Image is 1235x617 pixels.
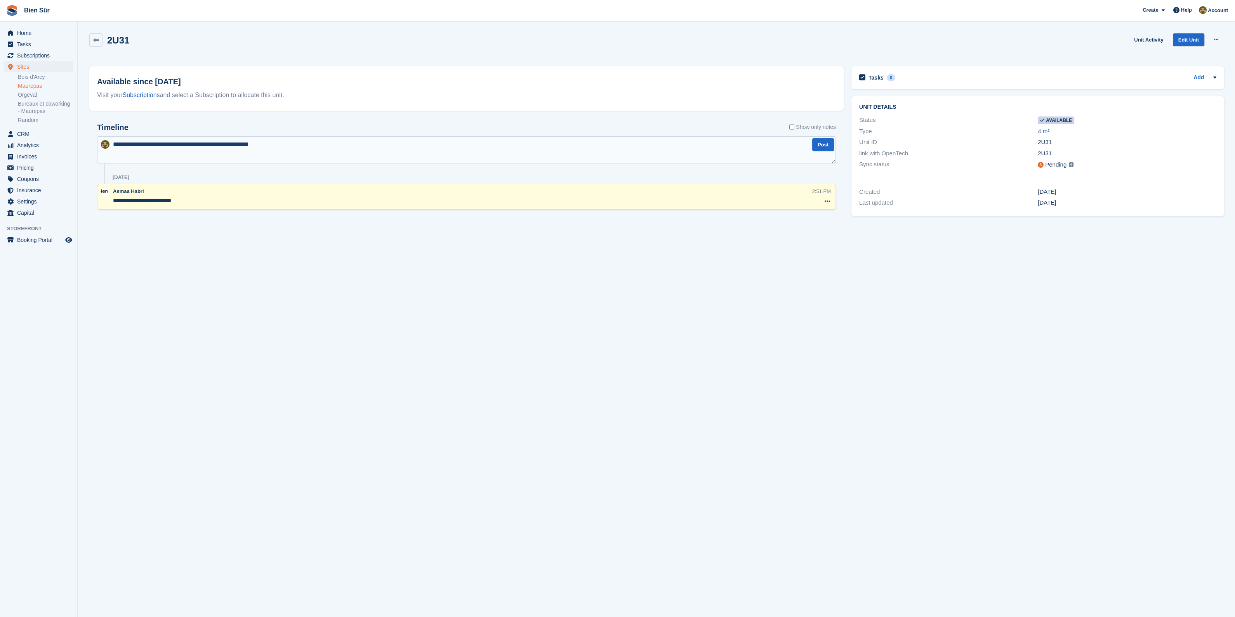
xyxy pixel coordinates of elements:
[17,50,64,61] span: Subscriptions
[859,104,1216,110] h2: Unit details
[17,28,64,38] span: Home
[4,61,73,72] a: menu
[97,90,836,100] div: Visit your and select a Subscription to allocate this unit.
[18,100,73,115] a: Bureaux et coworking - Maurepas
[1038,149,1216,158] div: 2U31
[1038,198,1216,207] div: [DATE]
[4,196,73,207] a: menu
[1038,116,1074,124] span: Available
[859,116,1038,125] div: Status
[4,207,73,218] a: menu
[859,127,1038,136] div: Type
[6,5,18,16] img: stora-icon-8386f47178a22dfd0bd8f6a31ec36ba5ce8667c1dd55bd0f319d3a0aa187defe.svg
[4,174,73,184] a: menu
[812,138,834,151] button: Post
[4,235,73,245] a: menu
[113,174,129,181] div: [DATE]
[113,188,144,194] span: Asmaa Habri
[21,4,53,17] a: Bien Sûr
[1038,128,1049,134] a: 4 m²
[17,140,64,151] span: Analytics
[4,129,73,139] a: menu
[64,235,73,245] a: Preview store
[97,123,129,132] h2: Timeline
[859,138,1038,147] div: Unit ID
[17,61,64,72] span: Sites
[4,140,73,151] a: menu
[1173,33,1204,46] a: Edit Unit
[868,74,884,81] h2: Tasks
[4,185,73,196] a: menu
[17,185,64,196] span: Insurance
[789,123,794,131] input: Show only notes
[18,82,73,90] a: Maurepas
[859,188,1038,196] div: Created
[101,140,109,149] img: Matthieu Burnand
[4,162,73,173] a: menu
[18,91,73,99] a: Orgeval
[812,188,831,195] div: 2:51 PM
[17,235,64,245] span: Booking Portal
[17,129,64,139] span: CRM
[17,207,64,218] span: Capital
[1045,160,1067,169] div: Pending
[1143,6,1158,14] span: Create
[1038,138,1216,147] div: 2U31
[18,116,73,124] a: Random
[17,151,64,162] span: Invoices
[859,149,1038,158] div: link with OpenTech
[887,74,896,81] div: 0
[7,225,77,233] span: Storefront
[859,198,1038,207] div: Last updated
[1069,162,1073,167] img: icon-info-grey-7440780725fd019a000dd9b08b2336e03edf1995a4989e88bcd33f0948082b44.svg
[107,35,129,45] h2: 2U31
[97,76,836,87] h2: Available since [DATE]
[789,123,836,131] label: Show only notes
[1208,7,1228,14] span: Account
[17,196,64,207] span: Settings
[4,50,73,61] a: menu
[17,162,64,173] span: Pricing
[4,28,73,38] a: menu
[1181,6,1192,14] span: Help
[4,151,73,162] a: menu
[1199,6,1207,14] img: Matthieu Burnand
[101,188,109,196] img: Asmaa Habri
[18,73,73,81] a: Bois d'Arcy
[859,160,1038,170] div: Sync status
[123,92,160,98] a: Subscriptions
[1038,188,1216,196] div: [DATE]
[1131,33,1166,46] a: Unit Activity
[17,39,64,50] span: Tasks
[17,174,64,184] span: Coupons
[1193,73,1204,82] a: Add
[4,39,73,50] a: menu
